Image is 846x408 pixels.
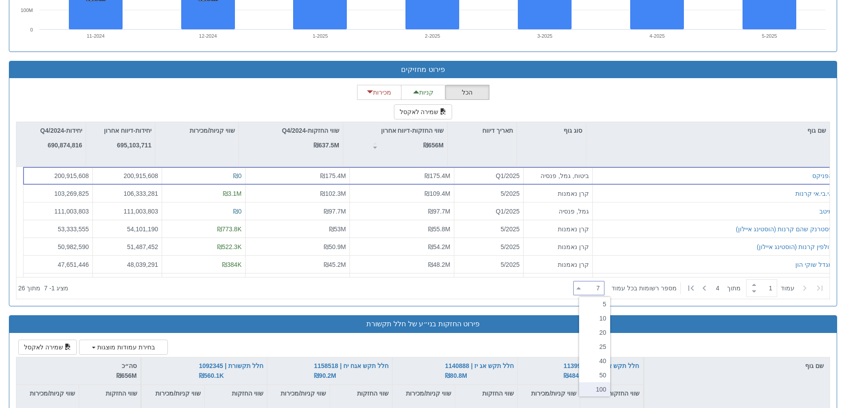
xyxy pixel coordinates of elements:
[812,171,833,180] button: הפניקס
[199,361,263,381] div: חלל תקשורת | 1092345
[428,261,450,268] span: ₪48.2M
[27,207,89,216] div: 111,003,803
[716,284,727,293] span: 4
[580,385,643,402] div: שווי החזקות
[96,225,158,234] div: 54,101,190
[87,33,104,39] text: 11-2024
[612,284,677,293] span: ‏מספר רשומות בכל עמוד
[570,278,828,298] div: ‏ מתוך
[579,297,610,311] div: 5
[445,361,514,381] button: חלל תקש אג יז | 1140888 ₪80.8M
[579,311,610,325] div: 10
[233,208,242,215] span: ₪0
[736,225,833,234] button: פסטרנק שהם קרנות (הוסטינג איילון)
[199,372,224,379] span: ₪560.1K
[579,325,610,340] div: 20
[564,361,639,381] div: חלל תקש אגח טז | 1139922
[445,85,489,100] button: הכל
[116,372,137,379] span: ₪656M
[199,33,217,39] text: 12-2024
[320,172,346,179] span: ₪175.4M
[20,361,137,381] div: סה״כ
[644,357,830,374] div: שם גוף
[329,226,346,233] span: ₪53M
[16,320,830,328] h3: פירוט החזקות בני״ע של חלל תקשורת
[445,361,514,381] div: חלל תקש אג יז | 1140888
[205,385,267,402] div: שווי החזקות
[222,261,242,268] span: ₪384K
[18,340,77,355] button: שמירה לאקסל
[96,171,158,180] div: 200,915,608
[320,190,346,197] span: ₪102.3M
[313,33,328,39] text: 1-2025
[217,226,242,233] span: ₪773.8K
[819,207,833,216] button: מיטב
[527,260,589,269] div: קרן נאמנות
[579,354,610,368] div: 40
[217,243,242,250] span: ₪522.3K
[27,242,89,251] div: 50,982,590
[579,368,610,382] div: 50
[96,242,158,251] div: 51,487,452
[757,242,833,251] button: דולפין קרנות (הוסטינג איילון)
[394,104,453,119] button: שמירה לאקסל
[537,33,552,39] text: 3-2025
[650,33,665,39] text: 4-2025
[425,33,440,39] text: 2-2025
[445,372,467,379] span: ₪80.8M
[527,207,589,216] div: גמל, פנסיה
[18,278,68,298] div: ‏מציג 1 - 7 ‏ מתוך 26
[425,190,450,197] span: ₪109.4M
[458,207,520,216] div: Q1/2025
[104,126,151,135] p: יחידות-דיווח אחרון
[458,242,520,251] div: 5/2025
[40,126,82,135] p: יחידות-Q4/2024
[223,190,242,197] span: ₪3.1M
[579,382,610,396] div: 100
[282,126,339,135] p: שווי החזקות-Q4/2024
[401,85,445,100] button: קניות
[314,372,336,379] span: ₪90.2M
[795,189,833,198] button: אי.בי.אי קרנות
[579,340,610,354] div: 25
[27,225,89,234] div: 53,333,555
[527,189,589,198] div: קרן נאמנות
[117,142,151,149] strong: 695,103,711
[458,260,520,269] div: 5/2025
[20,8,33,13] text: 100M
[30,27,33,32] text: 0
[428,226,450,233] span: ₪55.8M
[314,361,389,381] button: חלל תקש אגח יח | 1158518 ₪90.2M
[458,171,520,180] div: Q1/2025
[233,172,242,179] span: ₪0
[96,207,158,216] div: 111,003,803
[458,225,520,234] div: 5/2025
[455,385,517,402] div: שווי החזקות
[324,243,346,250] span: ₪50.9M
[330,385,392,402] div: שווי החזקות
[48,142,82,149] strong: 690,874,816
[586,122,830,139] div: שם גוף
[425,172,450,179] span: ₪175.4M
[314,361,389,381] div: חלל תקש אגח יח | 1158518
[16,66,830,74] h3: פירוט מחזיקים
[27,171,89,180] div: 200,915,608
[428,208,450,215] span: ₪97.7M
[795,260,833,269] button: מגדל שוקי הון
[27,260,89,269] div: 47,651,446
[27,189,89,198] div: 103,269,825
[428,243,450,250] span: ₪54.2M
[527,171,589,180] div: ביטוח, גמל, פנסיה
[324,261,346,268] span: ₪45.2M
[423,142,444,149] strong: ₪656M
[527,242,589,251] div: קרן נאמנות
[357,85,401,100] button: מכירות
[324,208,346,215] span: ₪97.7M
[517,122,586,139] div: סוג גוף
[155,122,238,139] div: שווי קניות/מכירות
